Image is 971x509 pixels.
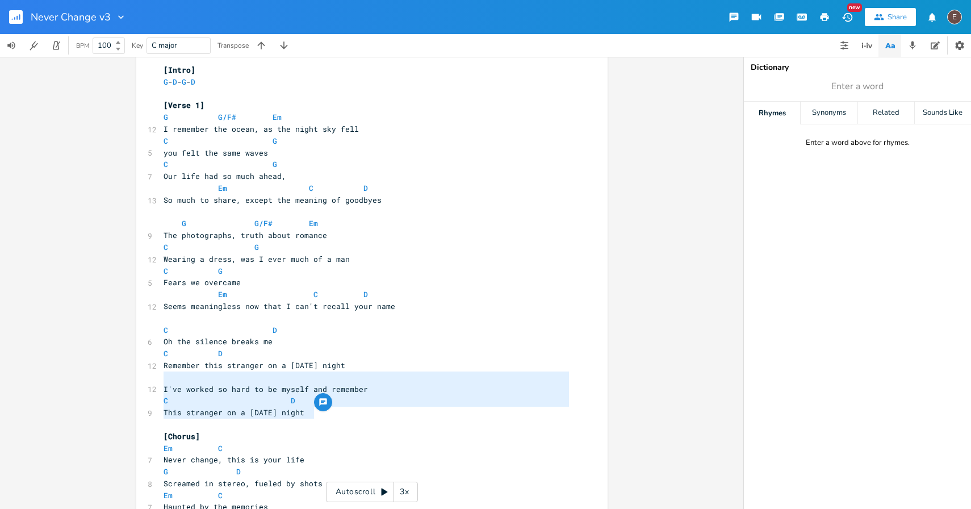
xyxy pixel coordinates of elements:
[164,466,168,477] span: G
[394,482,415,502] div: 3x
[313,289,318,299] span: C
[947,10,962,24] div: edward
[164,124,359,134] span: I remember the ocean, as the night sky fell
[847,3,862,12] div: New
[218,490,223,500] span: C
[801,102,857,124] div: Synonyms
[164,171,286,181] span: Our life had so much ahead,
[309,218,318,228] span: Em
[164,360,345,370] span: Remember this stranger on a [DATE] night
[164,77,168,87] span: G
[132,42,143,49] div: Key
[218,112,236,122] span: G/F#
[76,43,89,49] div: BPM
[182,218,186,228] span: G
[236,466,241,477] span: D
[164,159,168,169] span: C
[744,102,800,124] div: Rhymes
[191,77,195,87] span: D
[806,138,910,148] div: Enter a word above for rhymes.
[164,384,368,394] span: I've worked so hard to be myself and remember
[751,64,964,72] div: Dictionary
[164,301,395,311] span: Seems meaningless now that I can't recall your name
[218,183,227,193] span: Em
[273,136,277,146] span: G
[164,266,168,276] span: C
[164,77,200,87] span: - - -
[309,183,313,193] span: C
[947,4,962,30] button: E
[173,77,177,87] span: D
[888,12,907,22] div: Share
[164,348,168,358] span: C
[217,42,249,49] div: Transpose
[164,336,273,347] span: Oh the silence breaks me
[291,395,295,406] span: D
[164,136,168,146] span: C
[164,395,168,406] span: C
[254,242,259,252] span: G
[164,478,323,489] span: Screamed in stereo, fueled by shots
[182,77,186,87] span: G
[164,277,241,287] span: Fears we overcame
[363,289,368,299] span: D
[865,8,916,26] button: Share
[218,348,223,358] span: D
[164,112,168,122] span: G
[152,40,177,51] span: C major
[218,443,223,453] span: C
[254,218,273,228] span: G/F#
[164,230,327,240] span: The photographs, truth about romance
[326,482,418,502] div: Autoscroll
[164,490,173,500] span: Em
[164,431,200,441] span: [Chorus]
[164,148,268,158] span: you felt the same waves
[858,102,914,124] div: Related
[164,254,350,264] span: Wearing a dress, was I ever much of a man
[273,112,282,122] span: Em
[218,289,227,299] span: Em
[831,80,884,93] span: Enter a word
[164,242,168,252] span: C
[164,443,173,453] span: Em
[164,325,168,335] span: C
[363,183,368,193] span: D
[915,102,971,124] div: Sounds Like
[273,325,277,335] span: D
[164,407,304,418] span: This stranger on a [DATE] night
[218,266,223,276] span: G
[273,159,277,169] span: G
[164,65,195,75] span: [Intro]
[31,12,111,22] span: Never Change v3
[164,454,304,465] span: Never change, this is your life
[164,100,204,110] span: [Verse 1]
[836,7,859,27] button: New
[164,195,382,205] span: So much to share, except the meaning of goodbyes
